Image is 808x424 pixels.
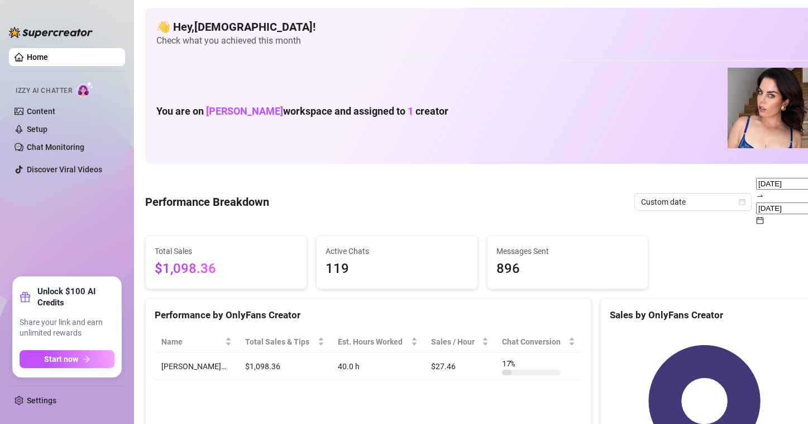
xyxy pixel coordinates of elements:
td: 40.0 h [331,353,424,380]
a: Setup [27,125,47,134]
button: Start nowarrow-right [20,350,114,368]
span: Active Chats [326,245,468,257]
span: 1 [408,105,413,117]
span: Total Sales & Tips [245,336,315,348]
span: Custom date [641,194,745,210]
span: Total Sales [155,245,298,257]
th: Sales / Hour [424,331,495,353]
strong: Unlock $100 AI Credits [37,286,114,308]
span: arrow-right [83,355,90,363]
span: Start now [44,355,78,364]
h4: Performance Breakdown [145,194,269,210]
span: gift [20,291,31,303]
a: Settings [27,396,56,405]
span: Chat Conversion [502,336,566,348]
a: Content [27,107,55,116]
img: AI Chatter [77,81,94,97]
img: Lauren [728,68,808,148]
th: Total Sales & Tips [238,331,331,353]
span: Check what you achieved this month [156,35,808,47]
span: calendar [756,216,764,224]
a: Discover Viral Videos [27,165,102,174]
span: to [756,191,764,200]
h1: You are on workspace and assigned to creator [156,105,448,117]
th: Chat Conversion [495,331,582,353]
td: [PERSON_NAME]… [155,353,238,380]
a: Home [27,53,48,62]
span: $1,098.36 [155,258,298,280]
div: Est. Hours Worked [338,336,409,348]
div: Performance by OnlyFans Creator [155,308,582,323]
span: swap-right [756,192,764,200]
img: logo-BBDzfeDw.svg [9,27,93,38]
span: Izzy AI Chatter [16,86,72,96]
span: Name [161,336,223,348]
a: Chat Monitoring [27,143,84,152]
span: 896 [496,258,639,280]
span: Messages Sent [496,245,639,257]
span: 17 % [502,357,520,370]
span: 119 [326,258,468,280]
span: Share your link and earn unlimited rewards [20,317,114,339]
th: Name [155,331,238,353]
h4: 👋 Hey, [DEMOGRAPHIC_DATA] ! [156,19,808,35]
span: Sales / Hour [431,336,479,348]
span: calendar [739,199,745,205]
span: [PERSON_NAME] [206,105,283,117]
td: $27.46 [424,353,495,380]
td: $1,098.36 [238,353,331,380]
